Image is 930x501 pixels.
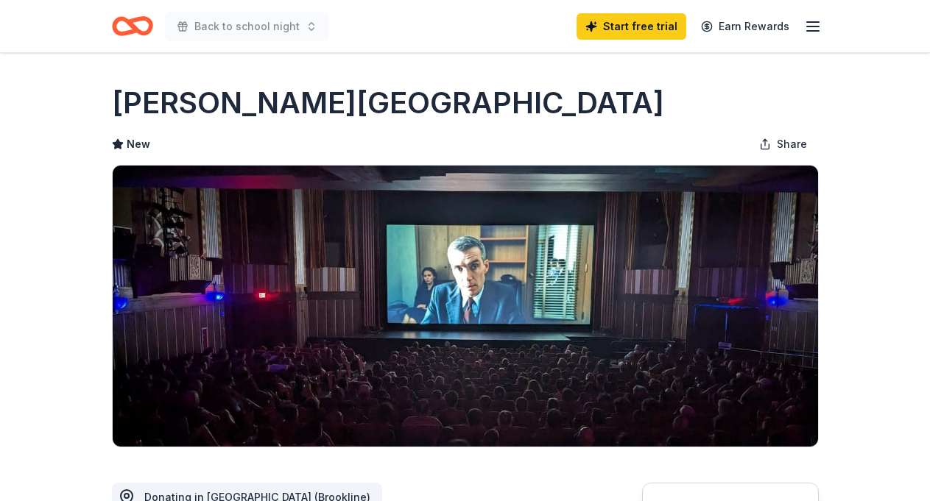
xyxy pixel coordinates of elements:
[112,82,664,124] h1: [PERSON_NAME][GEOGRAPHIC_DATA]
[165,12,329,41] button: Back to school night
[112,9,153,43] a: Home
[777,135,807,153] span: Share
[747,129,819,159] button: Share
[577,13,686,40] a: Start free trial
[692,13,798,40] a: Earn Rewards
[113,166,818,447] img: Image for Coolidge Corner Theatre
[194,18,300,35] span: Back to school night
[127,135,150,153] span: New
